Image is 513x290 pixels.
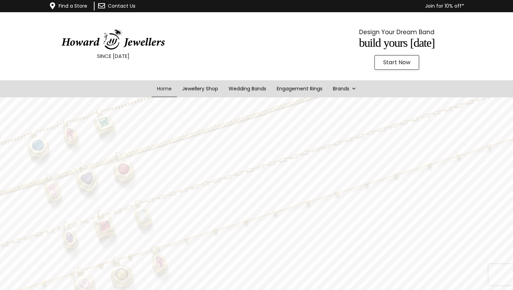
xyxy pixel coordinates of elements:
a: Find a Store [59,2,87,9]
p: Design Your Dream Band [301,27,492,37]
p: SINCE [DATE] [17,52,209,61]
a: Engagement Rings [272,80,328,97]
a: Brands [328,80,362,97]
a: Contact Us [108,2,135,9]
a: Start Now [374,55,419,70]
span: Start Now [383,60,410,65]
a: Wedding Bands [223,80,272,97]
img: HowardJewellersLogo-04 [61,29,165,50]
span: Build Yours [DATE] [359,36,434,49]
p: Join for 10% off* [177,2,464,10]
a: Jewellery Shop [177,80,223,97]
a: Home [152,80,177,97]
